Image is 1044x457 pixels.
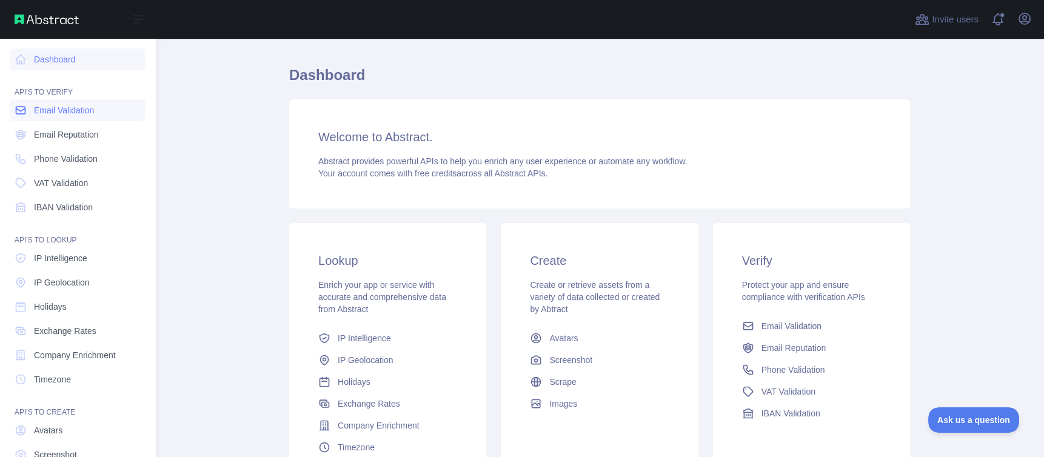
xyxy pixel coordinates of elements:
a: Email Reputation [737,337,886,359]
a: Avatars [10,419,146,441]
a: Company Enrichment [10,344,146,366]
span: free credits [415,168,457,178]
span: Invite users [932,13,979,27]
span: Timezone [338,441,375,453]
span: IBAN Validation [34,201,93,213]
span: Images [549,398,577,410]
a: IBAN Validation [737,402,886,424]
a: Images [525,393,674,415]
a: Email Reputation [10,124,146,145]
a: IBAN Validation [10,196,146,218]
h1: Dashboard [289,65,910,95]
span: VAT Validation [34,177,88,189]
a: Scrape [525,371,674,393]
span: Your account comes with across all Abstract APIs. [318,168,547,178]
h3: Create [530,252,669,269]
span: IP Geolocation [338,354,393,366]
span: Phone Validation [34,153,98,165]
span: Avatars [549,332,578,344]
a: Timezone [10,369,146,390]
a: Dashboard [10,48,146,70]
a: IP Intelligence [313,327,462,349]
a: VAT Validation [737,381,886,402]
a: Holidays [10,296,146,318]
a: Phone Validation [10,148,146,170]
a: Company Enrichment [313,415,462,436]
a: Exchange Rates [313,393,462,415]
span: Scrape [549,376,576,388]
a: IP Intelligence [10,247,146,269]
span: Company Enrichment [34,349,116,361]
span: Exchange Rates [34,325,96,337]
h3: Welcome to Abstract. [318,128,881,145]
span: Email Validation [761,320,821,332]
a: IP Geolocation [10,272,146,293]
h3: Verify [742,252,881,269]
span: Protect your app and ensure compliance with verification APIs [742,280,865,302]
div: API'S TO CREATE [10,393,146,417]
span: Screenshot [549,354,592,366]
a: IP Geolocation [313,349,462,371]
span: Email Reputation [761,342,826,354]
span: IP Intelligence [338,332,391,344]
span: VAT Validation [761,385,815,398]
span: IP Intelligence [34,252,87,264]
span: Holidays [34,301,67,313]
a: Avatars [525,327,674,349]
iframe: Toggle Customer Support [928,407,1020,433]
span: Timezone [34,373,71,385]
button: Invite users [912,10,981,29]
a: VAT Validation [10,172,146,194]
span: Exchange Rates [338,398,400,410]
span: Email Reputation [34,128,99,141]
span: IP Geolocation [34,276,90,289]
h3: Lookup [318,252,457,269]
div: API'S TO VERIFY [10,73,146,97]
span: Abstract provides powerful APIs to help you enrich any user experience or automate any workflow. [318,156,688,166]
span: Avatars [34,424,62,436]
span: Company Enrichment [338,419,420,432]
span: Phone Validation [761,364,825,376]
a: Exchange Rates [10,320,146,342]
span: Holidays [338,376,370,388]
span: Enrich your app or service with accurate and comprehensive data from Abstract [318,280,446,314]
span: IBAN Validation [761,407,820,419]
span: Create or retrieve assets from a variety of data collected or created by Abtract [530,280,660,314]
a: Email Validation [10,99,146,121]
a: Email Validation [737,315,886,337]
span: Email Validation [34,104,94,116]
a: Phone Validation [737,359,886,381]
a: Holidays [313,371,462,393]
a: Screenshot [525,349,674,371]
img: Abstract API [15,15,79,24]
div: API'S TO LOOKUP [10,221,146,245]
